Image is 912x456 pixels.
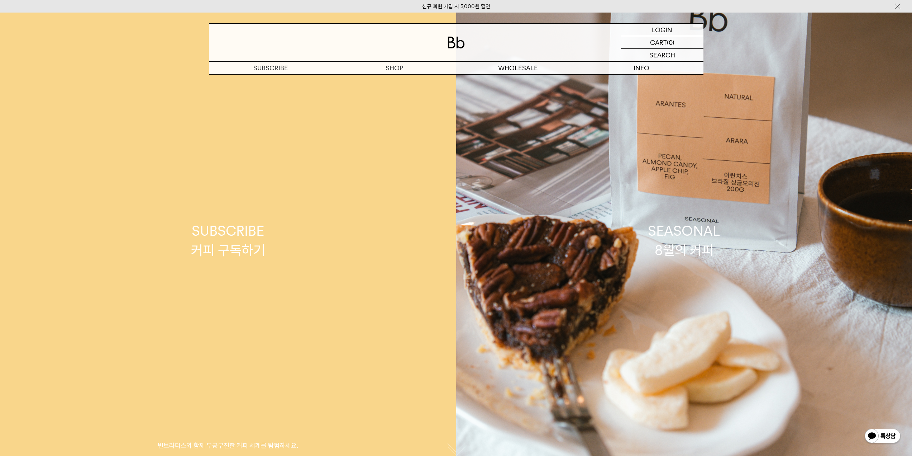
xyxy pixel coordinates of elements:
[621,36,703,49] a: CART (0)
[667,36,674,48] p: (0)
[422,3,490,10] a: 신규 회원 가입 시 3,000원 할인
[333,62,456,74] a: SHOP
[652,24,672,36] p: LOGIN
[864,428,901,445] img: 카카오톡 채널 1:1 채팅 버튼
[621,24,703,36] a: LOGIN
[648,221,720,259] div: SEASONAL 8월의 커피
[191,221,265,259] div: SUBSCRIBE 커피 구독하기
[456,62,580,74] p: WHOLESALE
[649,49,675,61] p: SEARCH
[448,37,465,48] img: 로고
[650,36,667,48] p: CART
[580,62,703,74] p: INFO
[209,62,333,74] a: SUBSCRIBE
